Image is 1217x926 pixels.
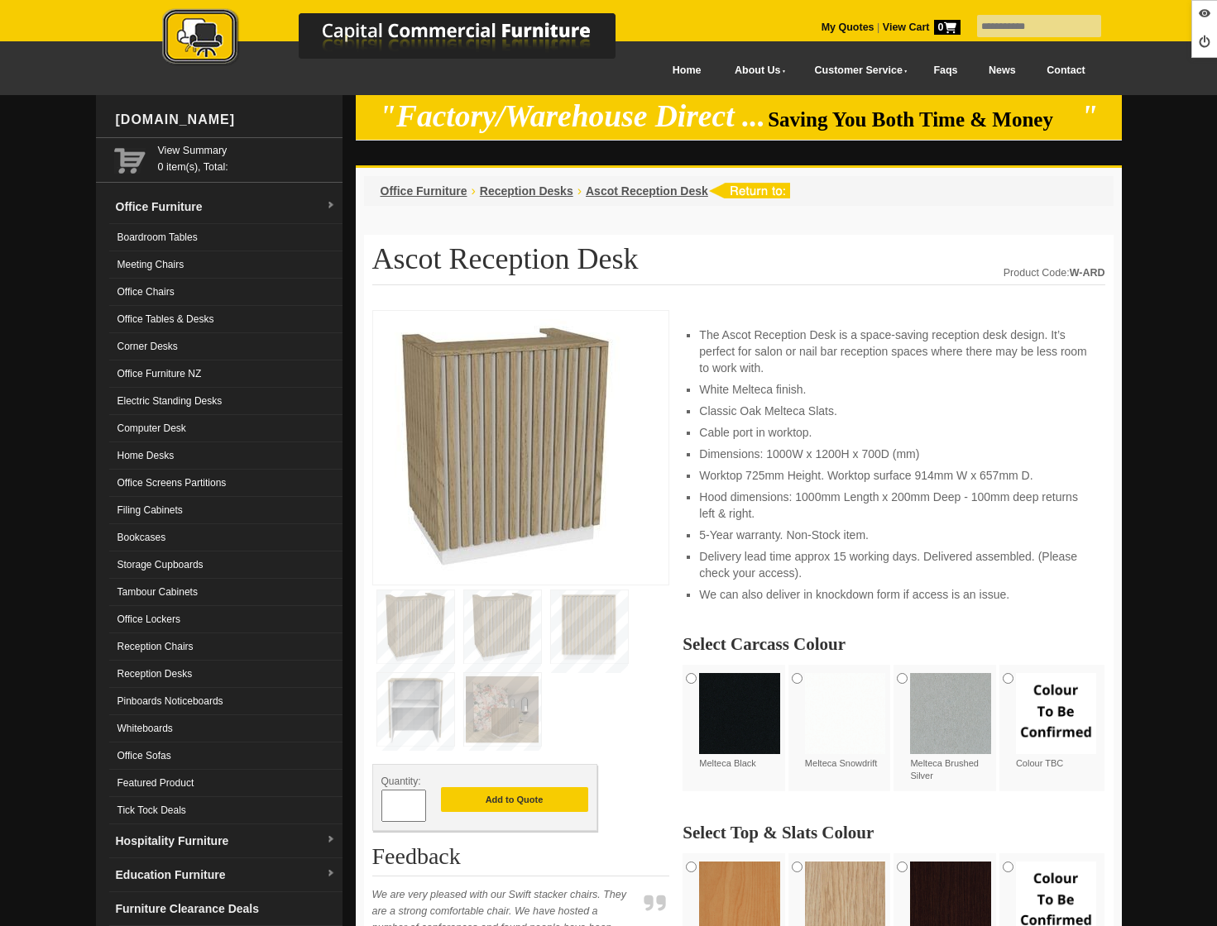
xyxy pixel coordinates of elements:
[805,673,886,770] label: Melteca Snowdrift
[699,381,1088,398] li: White Melteca finish.
[883,21,961,33] strong: View Cart
[708,183,790,198] img: return to
[372,243,1105,285] h1: Ascot Reception Desk
[699,403,1088,419] li: Classic Oak Melteca Slats.
[577,183,582,199] li: ›
[109,633,343,661] a: Reception Chairs
[822,21,874,33] a: My Quotes
[699,527,1088,543] li: 5-Year warranty. Non-Stock item.
[480,184,573,198] a: Reception Desks
[109,415,343,442] a: Computer Desk
[109,551,343,579] a: Storage Cupboards
[109,661,343,688] a: Reception Desks
[699,673,780,770] label: Melteca Black
[910,673,991,783] label: Melteca Brushed Silver
[109,579,343,606] a: Tambour Cabinets
[109,824,343,858] a: Hospitality Furnituredropdown
[109,715,343,742] a: Whiteboards
[109,470,343,497] a: Office Screens Partitions
[699,548,1088,581] li: Delivery lead time approx 15 working days. Delivered assembled. (Please check your access).
[934,20,961,35] span: 0
[1016,673,1097,770] label: Colour TBC
[158,142,336,173] span: 0 item(s), Total:
[683,636,1104,652] h2: Select Carcass Colour
[796,52,918,89] a: Customer Service
[117,8,696,69] img: Capital Commercial Furniture Logo
[683,824,1104,841] h2: Select Top & Slats Colour
[973,52,1031,89] a: News
[109,858,343,892] a: Education Furnituredropdown
[109,306,343,333] a: Office Tables & Desks
[441,787,588,812] button: Add to Quote
[1080,99,1098,133] em: "
[699,446,1088,462] li: Dimensions: 1000W x 1200H x 700D (mm)
[109,224,343,251] a: Boardroom Tables
[472,183,476,199] li: ›
[1016,673,1097,754] img: Colour TBC
[109,742,343,770] a: Office Sofas
[1070,267,1105,279] strong: W-ARD
[716,52,796,89] a: About Us
[699,327,1088,376] li: The Ascot Reception Desk is a space-saving reception desk design. It’s perfect for salon or nail ...
[381,319,630,571] img: Ascot Reception Desk
[699,467,1088,484] li: Worktop 725mm Height. Worktop surface 914mm W x 657mm D.
[109,524,343,551] a: Bookcases
[109,360,343,388] a: Office Furniture NZ
[109,797,343,824] a: Tick Tock Deals
[910,673,991,754] img: Melteca Brushed Silver
[109,251,343,279] a: Meeting Chairs
[109,190,343,224] a: Office Furnituredropdown
[117,8,696,74] a: Capital Commercial Furniture Logo
[381,776,421,787] span: Quantity:
[768,108,1078,131] span: Saving You Both Time & Money
[586,184,708,198] a: Ascot Reception Desk
[381,184,467,198] a: Office Furniture
[699,424,1088,441] li: Cable port in worktop.
[109,688,343,715] a: Pinboards Noticeboards
[109,770,343,797] a: Featured Product
[805,673,886,754] img: Melteca Snowdrift
[372,844,670,876] h2: Feedback
[326,201,336,211] img: dropdown
[326,835,336,845] img: dropdown
[109,333,343,360] a: Corner Desks
[699,586,1088,603] li: We can also deliver in knockdown form if access is an issue.
[1004,265,1105,281] div: Product Code:
[109,388,343,415] a: Electric Standing Desks
[699,489,1088,522] li: Hood dimensions: 1000mm Length x 200mm Deep - 100mm deep returns left & right.
[109,497,343,524] a: Filing Cabinets
[109,95,343,145] div: [DOMAIN_NAME]
[109,606,343,633] a: Office Lockers
[1031,52,1100,89] a: Contact
[918,52,974,89] a: Faqs
[326,869,336,879] img: dropdown
[158,142,336,159] a: View Summary
[109,892,343,926] a: Furniture Clearance Deals
[109,442,343,470] a: Home Desks
[879,21,960,33] a: View Cart0
[109,279,343,306] a: Office Chairs
[699,673,780,754] img: Melteca Black
[379,99,765,133] em: "Factory/Warehouse Direct ...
